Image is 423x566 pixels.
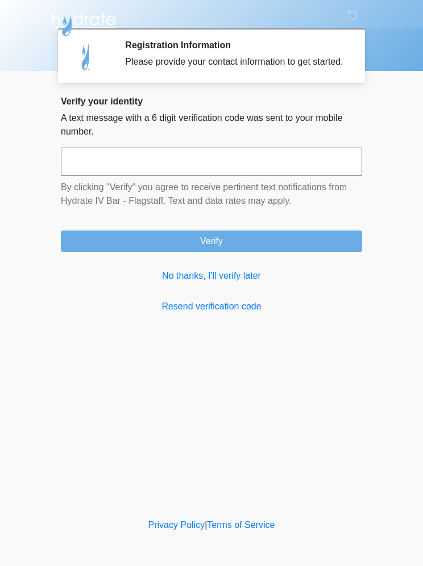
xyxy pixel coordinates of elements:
h2: Verify your identity [61,96,362,107]
div: Please provide your contact information to get started. [125,55,345,69]
a: Resend verification code [61,300,362,313]
p: By clicking "Verify" you agree to receive pertinent text notifications from Hydrate IV Bar - Flag... [61,181,362,208]
a: No thanks, I'll verify later [61,269,362,283]
a: | [205,520,207,530]
a: Privacy Policy [148,520,205,530]
img: Agent Avatar [69,40,103,74]
button: Verify [61,230,362,252]
img: Hydrate IV Bar - Flagstaff Logo [49,9,118,37]
p: A text message with a 6 digit verification code was sent to your mobile number. [61,111,362,139]
a: Terms of Service [207,520,275,530]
